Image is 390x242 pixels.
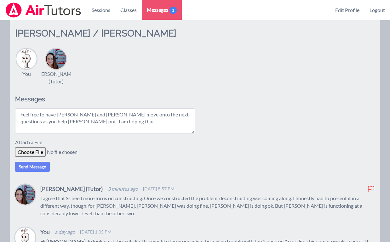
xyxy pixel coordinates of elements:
[15,27,195,48] h2: [PERSON_NAME] / [PERSON_NAME]
[15,95,195,103] h2: Messages
[5,3,82,18] img: Airtutors Logo
[143,186,175,192] span: [DATE] 8:57 PM
[37,70,76,85] div: [PERSON_NAME] (Tutor)
[15,184,35,205] img: Leah Hoff
[147,6,177,14] span: Messages
[15,108,195,133] textarea: Feel free to have [PERSON_NAME] and [PERSON_NAME] move onto the next questions as you help [PERSO...
[40,184,103,193] h4: [PERSON_NAME] (Tutor)
[80,229,112,235] span: [DATE] 1:05 PM
[169,7,177,14] span: 1
[46,49,66,69] img: Leah Hoff
[15,138,46,147] label: Attach a File
[55,228,75,236] span: a day ago
[16,49,37,69] img: Joyce Law
[40,194,375,217] p: I agree that Ss need more focus on constructing. Once we constructed the problem, deconstructing ...
[15,162,50,172] button: Send Message
[22,70,31,78] div: You
[108,185,138,193] span: 3 minutes ago
[40,228,50,236] h4: You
